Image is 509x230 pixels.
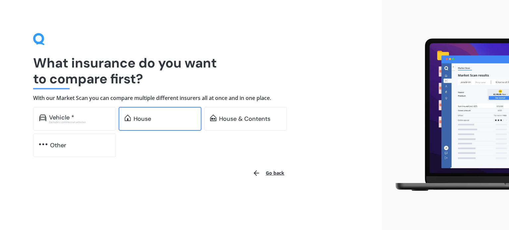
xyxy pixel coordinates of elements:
[39,115,46,121] img: car.f15378c7a67c060ca3f3.svg
[387,35,509,195] img: laptop.webp
[49,114,74,121] div: Vehicle *
[33,95,349,102] h4: With our Market Scan you can compare multiple different insurers all at once and in one place.
[125,115,131,121] img: home.91c183c226a05b4dc763.svg
[249,165,288,181] button: Go back
[134,115,151,122] div: House
[33,55,349,87] h1: What insurance do you want to compare first?
[49,121,110,123] div: Excludes commercial vehicles
[50,142,66,149] div: Other
[219,115,270,122] div: House & Contents
[39,141,47,148] img: other.81dba5aafe580aa69f38.svg
[210,115,216,121] img: home-and-contents.b802091223b8502ef2dd.svg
